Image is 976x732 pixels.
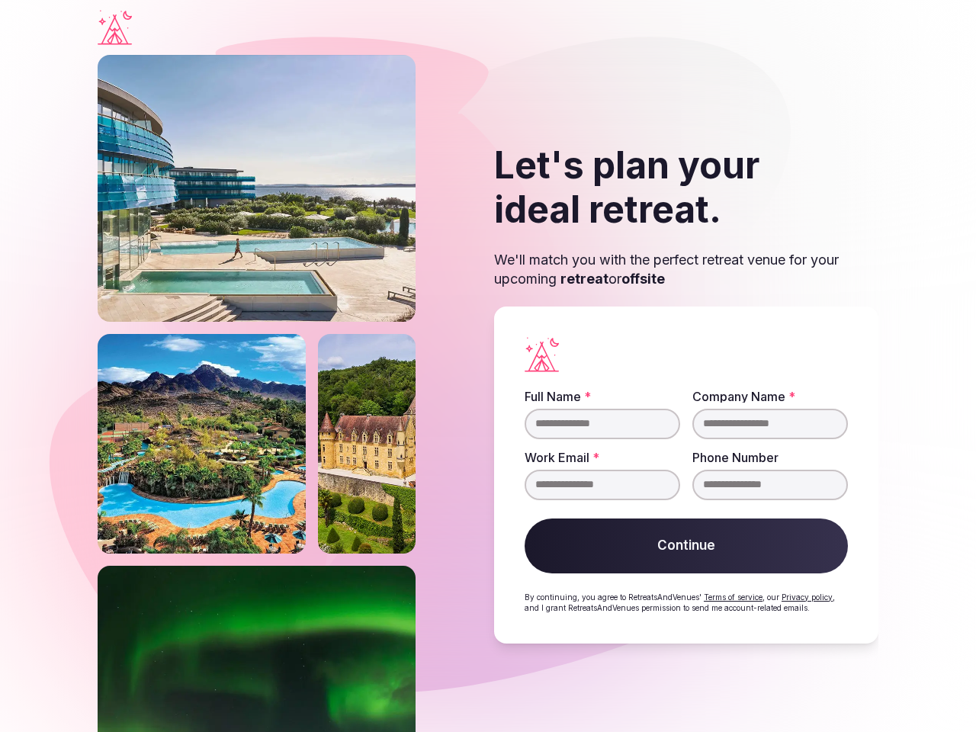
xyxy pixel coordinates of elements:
h2: Let's plan your ideal retreat. [494,143,878,231]
label: Company Name [692,390,848,403]
img: Castle on a slope [318,334,416,554]
strong: retreat [560,271,608,287]
a: Visit the homepage [98,10,132,45]
a: Privacy policy [782,592,833,602]
a: Terms of service [704,592,762,602]
img: Phoenix river ranch resort [98,334,306,554]
p: We'll match you with the perfect retreat venue for your upcoming or [494,250,878,288]
button: Continue [525,518,848,573]
label: Phone Number [692,451,848,464]
img: Falkensteiner outdoor resort with pools [98,55,416,322]
p: By continuing, you agree to RetreatsAndVenues' , our , and I grant RetreatsAndVenues permission t... [525,592,848,613]
label: Full Name [525,390,680,403]
label: Work Email [525,451,680,464]
strong: offsite [621,271,665,287]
